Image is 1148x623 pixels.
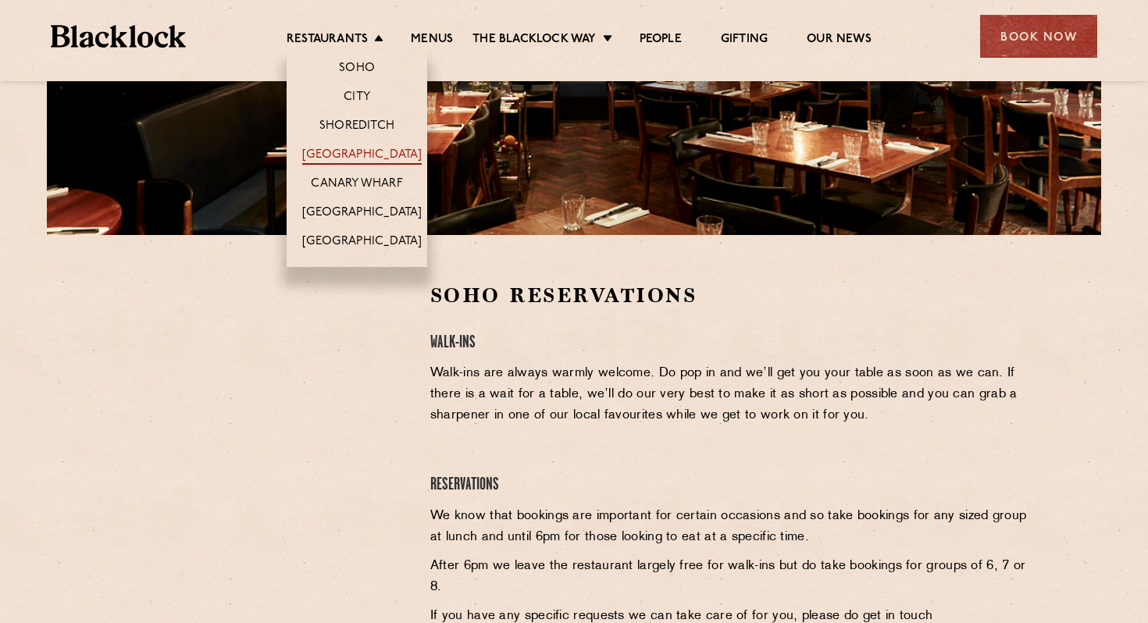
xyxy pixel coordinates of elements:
[51,25,186,48] img: BL_Textured_Logo-footer-cropped.svg
[302,148,422,165] a: [GEOGRAPHIC_DATA]
[311,176,402,194] a: Canary Wharf
[339,61,375,78] a: Soho
[302,234,422,251] a: [GEOGRAPHIC_DATA]
[302,205,422,222] a: [GEOGRAPHIC_DATA]
[472,32,596,49] a: The Blacklock Way
[721,32,768,49] a: Gifting
[430,556,1029,598] p: After 6pm we leave the restaurant largely free for walk-ins but do take bookings for groups of 6,...
[980,15,1097,58] div: Book Now
[287,32,368,49] a: Restaurants
[807,32,872,49] a: Our News
[176,282,351,517] iframe: OpenTable make booking widget
[430,506,1029,548] p: We know that bookings are important for certain occasions and so take bookings for any sized grou...
[319,119,394,136] a: Shoreditch
[430,333,1029,354] h4: Walk-Ins
[640,32,682,49] a: People
[430,475,1029,496] h4: Reservations
[344,90,370,107] a: City
[411,32,453,49] a: Menus
[430,363,1029,426] p: Walk-ins are always warmly welcome. Do pop in and we’ll get you your table as soon as we can. If ...
[430,282,1029,309] h2: Soho Reservations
